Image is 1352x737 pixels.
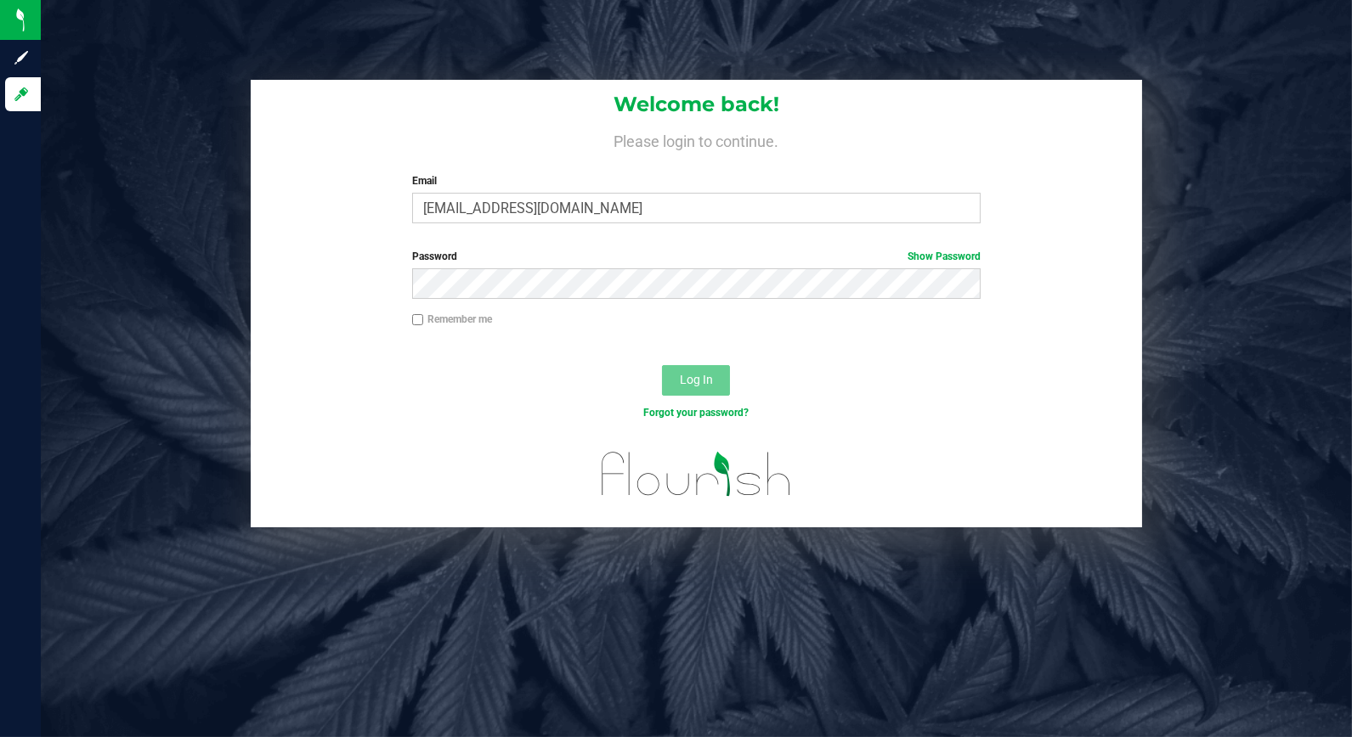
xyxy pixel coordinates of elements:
[585,438,807,509] img: flourish_logo.svg
[908,250,981,262] a: Show Password
[412,312,492,327] label: Remember me
[412,314,424,326] input: Remember me
[680,373,713,386] span: Log In
[662,365,730,396] button: Log In
[412,173,981,188] label: Email
[251,129,1142,149] h4: Please login to continue.
[251,93,1142,115] h1: Welcome back!
[412,250,457,262] span: Password
[643,407,749,419] a: Forgot your password?
[13,49,30,66] inline-svg: Sign up
[13,86,30,103] inline-svg: Log in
